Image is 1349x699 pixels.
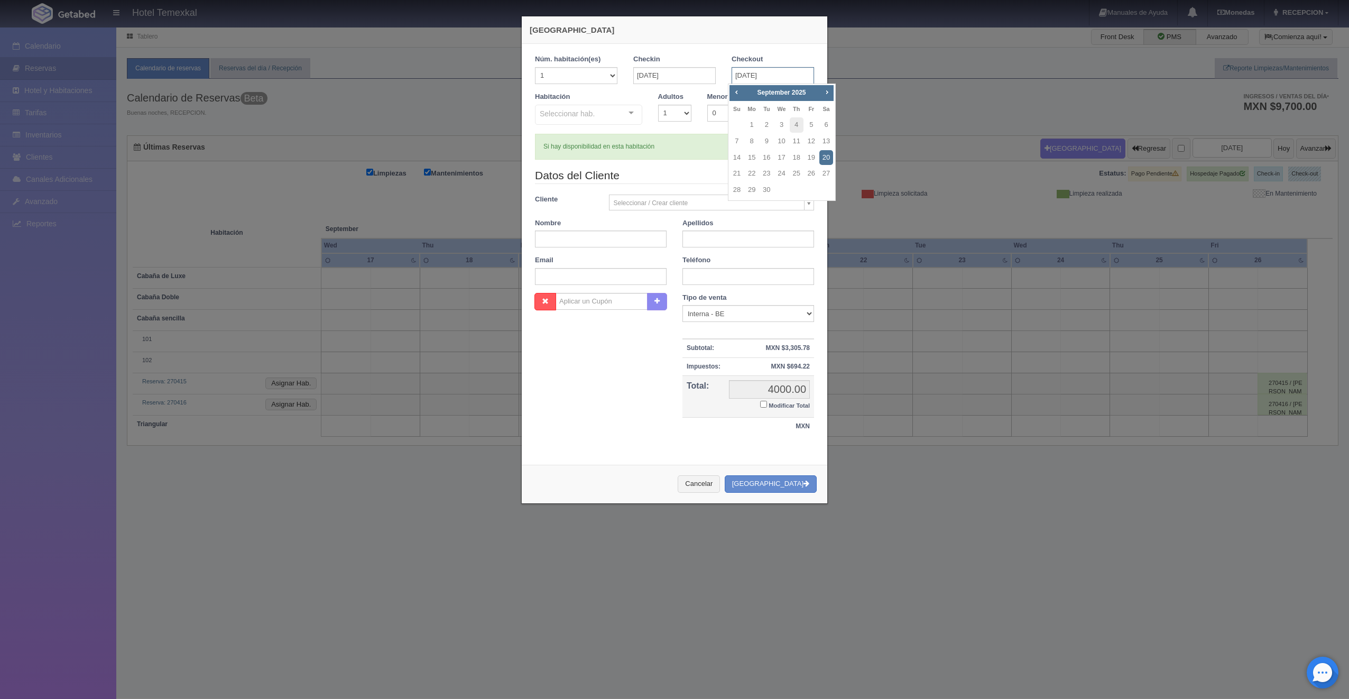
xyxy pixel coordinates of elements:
[796,422,810,430] strong: MXN
[682,375,725,418] th: Total:
[745,150,759,165] a: 15
[819,117,833,133] a: 6
[731,86,742,98] a: Prev
[530,24,819,35] h4: [GEOGRAPHIC_DATA]
[535,54,600,65] label: Núm. habitación(es)
[682,339,725,357] th: Subtotal:
[766,344,810,352] strong: MXN $3,305.78
[745,182,759,198] a: 29
[535,255,553,265] label: Email
[633,67,716,84] input: DD-MM-AAAA
[823,106,829,112] span: Saturday
[658,92,683,102] label: Adultos
[819,134,833,149] a: 13
[819,150,833,165] a: 20
[730,182,744,198] a: 28
[745,134,759,149] a: 8
[682,357,725,375] th: Impuestos:
[732,67,814,84] input: DD-MM-AAAA
[823,88,831,96] span: Next
[790,166,803,181] a: 25
[760,117,773,133] a: 2
[682,293,727,303] label: Tipo de venta
[808,106,814,112] span: Friday
[540,107,595,119] span: Seleccionar hab.
[790,150,803,165] a: 18
[760,166,773,181] a: 23
[774,166,788,181] a: 24
[819,166,833,181] a: 27
[790,134,803,149] a: 11
[805,117,818,133] a: 5
[535,92,570,102] label: Habitación
[730,134,744,149] a: 7
[609,195,815,210] a: Seleccionar / Crear cliente
[763,106,770,112] span: Tuesday
[556,293,648,310] input: Aplicar un Cupón
[745,117,759,133] a: 1
[730,150,744,165] a: 14
[633,54,660,65] label: Checkin
[707,92,735,102] label: Menores
[747,106,756,112] span: Monday
[535,134,814,160] div: Si hay disponibilidad en esta habitación
[745,166,759,181] a: 22
[535,168,814,184] legend: Datos del Cliente
[614,195,800,211] span: Seleccionar / Crear cliente
[535,218,561,228] label: Nombre
[527,195,601,205] label: Cliente
[792,89,806,96] span: 2025
[760,401,767,408] input: Modificar Total
[682,218,714,228] label: Apellidos
[805,166,818,181] a: 26
[774,134,788,149] a: 10
[760,182,773,198] a: 30
[760,150,773,165] a: 16
[771,363,810,370] strong: MXN $694.22
[805,150,818,165] a: 19
[805,134,818,149] a: 12
[793,106,800,112] span: Thursday
[757,89,790,96] span: September
[682,255,710,265] label: Teléfono
[769,402,810,409] small: Modificar Total
[774,117,788,133] a: 3
[821,86,833,98] a: Next
[678,475,720,493] button: Cancelar
[760,134,773,149] a: 9
[725,475,817,493] button: [GEOGRAPHIC_DATA]
[774,150,788,165] a: 17
[732,54,763,65] label: Checkout
[730,166,744,181] a: 21
[732,88,741,96] span: Prev
[790,117,803,133] a: 4
[777,106,786,112] span: Wednesday
[733,106,741,112] span: Sunday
